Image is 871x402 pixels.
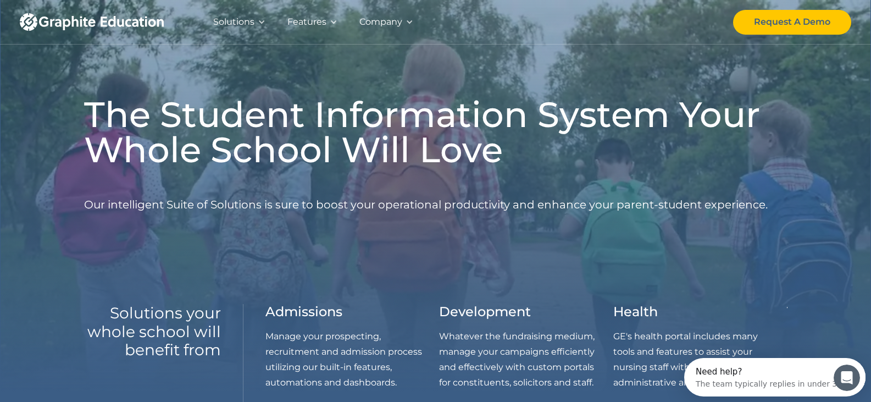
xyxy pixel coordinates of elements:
h3: Development [439,304,531,320]
div: Solutions [213,14,254,30]
p: GE's health portal includes many tools and features to assist your nursing staff with both admini... [613,329,787,390]
p: Manage your prospecting, recruitment and admission process utilizing our built-in features, autom... [265,329,440,390]
div: Open Intercom Messenger [4,4,190,35]
a: Request A Demo [733,10,851,35]
h2: Solutions your whole school will benefit from [84,304,221,360]
iframe: Intercom live chat [834,365,860,391]
h1: The Student Information System Your Whole School Will Love [84,97,787,167]
h3: Health [613,304,658,320]
div: Company [359,14,402,30]
iframe: Intercom live chat discovery launcher [684,358,866,397]
div: Features [287,14,326,30]
p: Whatever the fundraising medium, manage your campaigns efficiently and effectively with custom po... [439,329,613,390]
div: The team typically replies in under 3h [12,18,158,30]
div: Need help? [12,9,158,18]
p: Our intelligent Suite of Solutions is sure to boost your operational productivity and enhance you... [84,176,768,234]
h3: Admissions [265,304,342,320]
div: Request A Demo [754,14,830,30]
